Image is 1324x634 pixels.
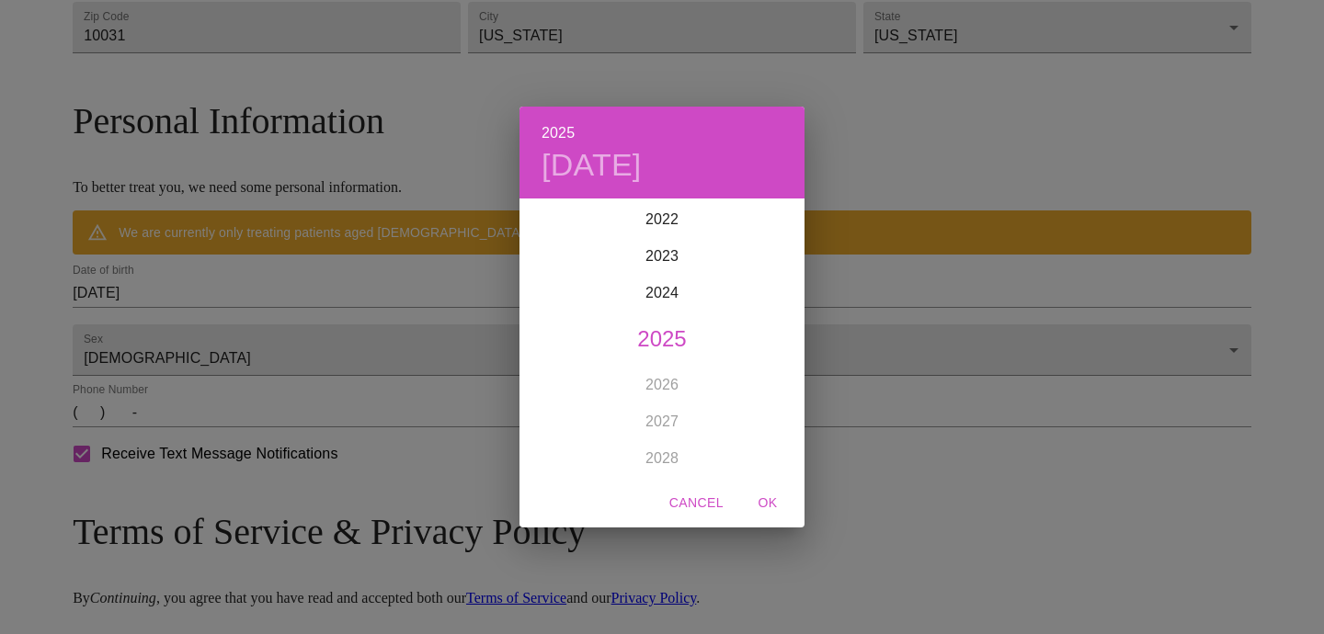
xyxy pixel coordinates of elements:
[519,201,805,238] div: 2022
[746,492,790,515] span: OK
[738,486,797,520] button: OK
[519,238,805,275] div: 2023
[519,321,805,357] div: 2025
[519,275,805,311] div: 2024
[662,486,731,520] button: Cancel
[669,492,724,515] span: Cancel
[542,146,642,185] button: [DATE]
[542,120,575,146] button: 2025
